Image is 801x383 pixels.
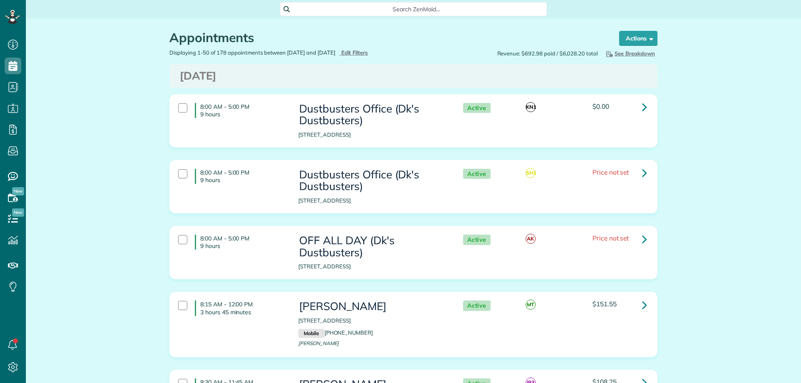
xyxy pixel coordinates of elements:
[200,242,286,250] p: 9 hours
[298,131,446,139] p: [STREET_ADDRESS]
[200,110,286,118] p: 9 hours
[298,329,324,338] small: Mobile
[463,300,491,311] span: Active
[341,49,368,56] span: Edit Filters
[298,329,373,336] a: Mobile[PHONE_NUMBER]
[619,31,657,46] button: Actions
[526,168,536,178] span: SH1
[340,49,368,56] a: Edit Filters
[180,70,647,82] h3: [DATE]
[169,31,603,45] h1: Appointments
[605,50,655,57] span: See Breakdown
[526,102,536,112] span: KN1
[298,197,446,205] p: [STREET_ADDRESS]
[463,169,491,179] span: Active
[298,169,446,193] h3: Dustbusters Office (Dk's Dustbusters)
[298,235,446,258] h3: OFF ALL DAY (Dk's Dustbusters)
[602,49,657,58] button: See Breakdown
[298,300,446,313] h3: [PERSON_NAME]
[298,263,446,270] p: [STREET_ADDRESS]
[195,300,286,315] h4: 8:15 AM - 12:00 PM
[195,103,286,118] h4: 8:00 AM - 5:00 PM
[200,176,286,184] p: 9 hours
[298,317,446,325] p: [STREET_ADDRESS]
[12,187,24,195] span: New
[526,234,536,244] span: AK
[592,234,629,242] span: Price not set
[195,169,286,184] h4: 8:00 AM - 5:00 PM
[592,102,609,110] span: $0.00
[298,103,446,127] h3: Dustbusters Office (Dk's Dustbusters)
[592,168,629,176] span: Price not set
[592,300,617,308] span: $151.55
[12,208,24,217] span: New
[463,235,491,245] span: Active
[195,235,286,250] h4: 8:00 AM - 5:00 PM
[200,308,286,316] p: 3 hours 45 minutes
[163,49,413,57] div: Displaying 1-50 of 178 appointments between [DATE] and [DATE]
[526,300,536,310] span: MT
[298,340,339,346] span: [PERSON_NAME]
[463,103,491,113] span: Active
[497,50,598,58] span: Revenue: $692.98 paid / $6,028.20 total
